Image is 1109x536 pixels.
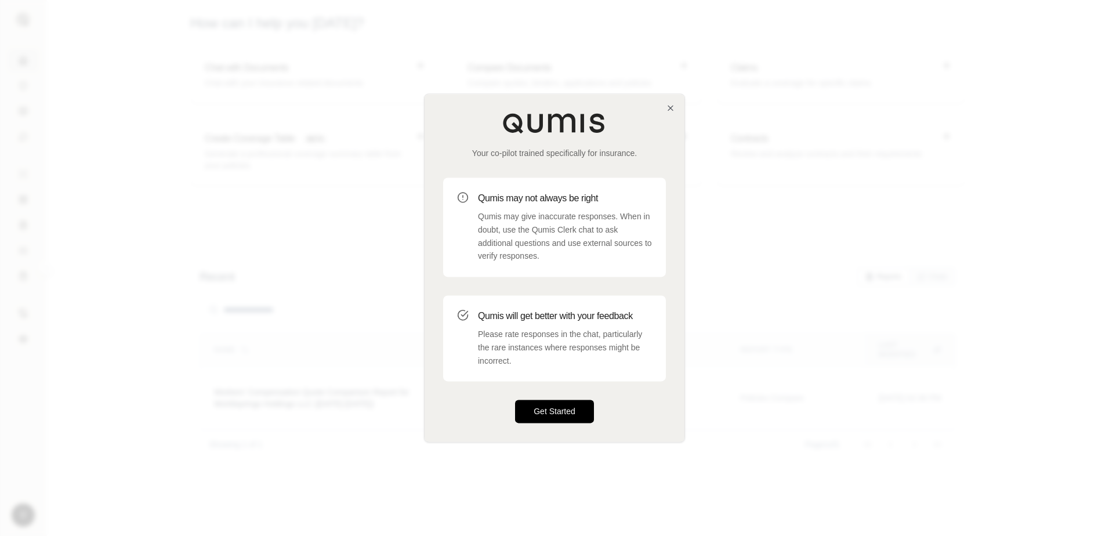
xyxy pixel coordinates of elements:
h3: Qumis will get better with your feedback [478,309,652,323]
h3: Qumis may not always be right [478,191,652,205]
p: Please rate responses in the chat, particularly the rare instances where responses might be incor... [478,328,652,367]
p: Your co-pilot trained specifically for insurance. [443,147,666,159]
p: Qumis may give inaccurate responses. When in doubt, use the Qumis Clerk chat to ask additional qu... [478,210,652,263]
button: Get Started [515,400,594,423]
img: Qumis Logo [502,113,607,133]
